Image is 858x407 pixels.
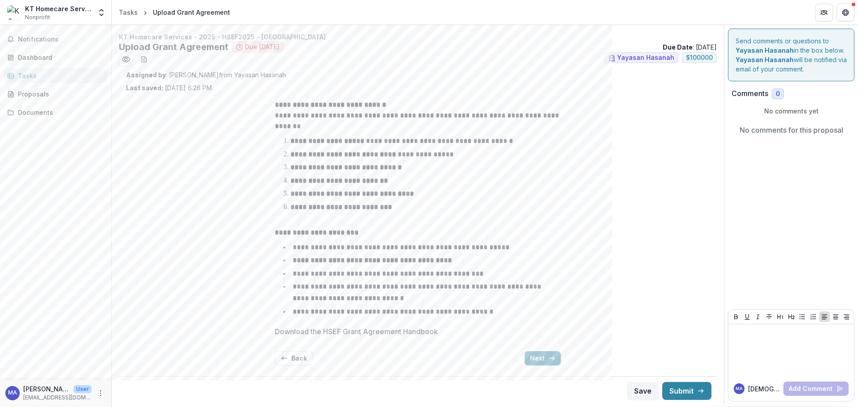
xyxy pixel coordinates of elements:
button: Open entity switcher [95,4,108,21]
div: Muhammad Akasyah Zainal Abidin [736,386,743,391]
p: [EMAIL_ADDRESS][DOMAIN_NAME] [23,394,92,402]
a: Tasks [4,68,108,83]
button: Italicize [753,311,763,322]
img: KT Homecare Services [7,5,21,20]
button: Bullet List [797,311,808,322]
p: No comments yet [732,106,851,116]
p: [PERSON_NAME] [23,384,70,394]
div: Tasks [18,71,101,80]
div: Muhammad Akasyah Zainal Abidin [8,390,17,396]
button: Heading 2 [786,311,797,322]
p: : [DATE] [663,42,717,52]
span: Nonprofit [25,13,50,21]
a: Documents [4,105,108,120]
p: [DEMOGRAPHIC_DATA][PERSON_NAME] [748,384,780,394]
button: Bold [731,311,741,322]
button: Save [627,382,659,400]
span: 0 [776,90,780,98]
button: Align Left [819,311,830,322]
h2: Upload Grant Agreement [119,42,228,52]
button: Align Right [841,311,852,322]
button: Underline [742,311,753,322]
span: Due [DATE] [245,43,279,51]
a: Proposals [4,87,108,101]
button: Heading 1 [775,311,786,322]
span: $ 100000 [686,54,713,62]
span: Yayasan Hasanah [617,54,674,62]
strong: Last saved: [126,84,163,92]
button: Ordered List [808,311,819,322]
button: Submit [662,382,711,400]
strong: Due Date [663,43,693,51]
a: Tasks [115,6,141,19]
div: Documents [18,108,101,117]
p: KT Homecare Services - 2025 - HSEF2025 - [GEOGRAPHIC_DATA] [119,32,717,42]
button: Preview d67564be-044f-4ebf-b1d3-ebfbecfcbdc2.pdf [119,52,133,67]
div: Tasks [119,8,138,17]
p: No comments for this proposal [740,125,843,135]
button: Next [525,351,561,365]
div: Send comments or questions to in the box below. will be notified via email of your comment. [728,29,854,81]
div: Proposals [18,89,101,99]
strong: Assigned by [126,71,166,79]
p: Download the HSEF Grant Agreement Handbook [275,326,438,337]
div: Dashboard [18,53,101,62]
div: KT Homecare Services [25,4,92,13]
button: Back [275,351,313,365]
button: Strike [764,311,774,322]
p: User [73,385,92,393]
button: Align Center [830,311,841,322]
p: [DATE] 6:26 PM [126,83,212,92]
h2: Comments [732,89,768,98]
span: Notifications [18,36,104,43]
a: Dashboard [4,50,108,65]
button: Add Comment [783,382,849,396]
strong: Yayasan Hasanah [736,46,794,54]
p: : [PERSON_NAME] from Yayasan Hasanah [126,70,710,80]
button: Partners [815,4,833,21]
div: Upload Grant Agreement [153,8,230,17]
button: Get Help [837,4,854,21]
strong: Yayasan Hasanah [736,56,794,63]
button: Notifications [4,32,108,46]
button: download-word-button [137,52,151,67]
button: More [95,388,106,399]
nav: breadcrumb [115,6,234,19]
